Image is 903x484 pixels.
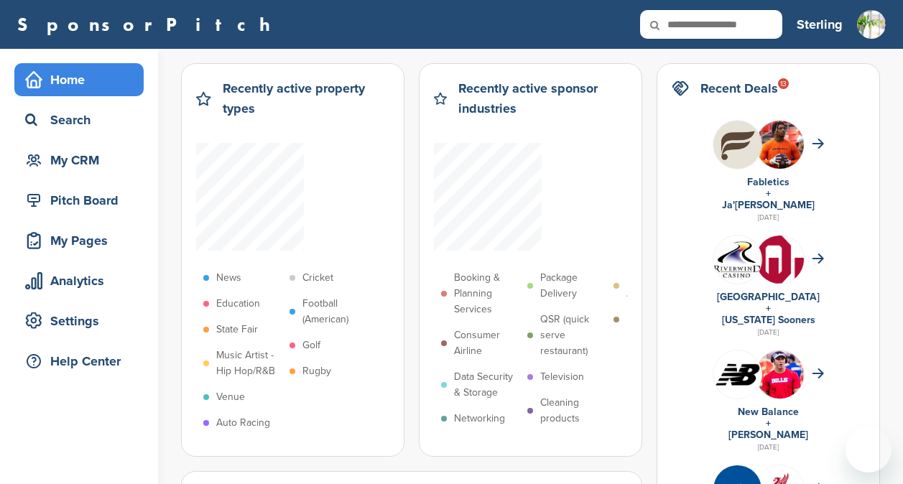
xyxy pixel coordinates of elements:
[756,236,804,302] img: Data?1415805766
[302,296,369,327] p: Football (American)
[540,369,584,385] p: Television
[713,363,761,386] img: Data
[14,103,144,136] a: Search
[672,326,865,339] div: [DATE]
[747,176,789,188] a: Fabletics
[778,78,789,89] div: 13
[14,184,144,217] a: Pitch Board
[22,268,144,294] div: Analytics
[223,78,389,118] h2: Recently active property types
[672,211,865,224] div: [DATE]
[700,78,778,98] h2: Recent Deals
[22,67,144,93] div: Home
[540,395,606,427] p: Cleaning products
[713,241,761,278] img: Data
[216,415,270,431] p: Auto Racing
[216,348,282,379] p: Music Artist - Hip Hop/R&B
[14,63,144,96] a: Home
[766,302,771,315] a: +
[216,270,241,286] p: News
[717,291,820,303] a: [GEOGRAPHIC_DATA]
[22,187,144,213] div: Pitch Board
[626,312,655,327] p: Health
[722,199,815,211] a: Ja'[PERSON_NAME]
[22,228,144,253] div: My Pages
[540,312,606,359] p: QSR (quick serve restaurant)
[22,147,144,173] div: My CRM
[713,121,761,169] img: Hb geub1 400x400
[738,406,799,418] a: New Balance
[756,350,804,417] img: 220px josh allen
[302,363,331,379] p: Rugby
[14,304,144,338] a: Settings
[216,296,260,312] p: Education
[728,429,808,441] a: [PERSON_NAME]
[797,9,843,40] a: Sterling
[454,327,520,359] p: Consumer Airline
[458,78,627,118] h2: Recently active sponsor industries
[17,15,279,34] a: SponsorPitch
[302,338,320,353] p: Golf
[454,270,520,317] p: Booking & Planning Services
[14,264,144,297] a: Analytics
[766,187,771,200] a: +
[216,322,258,338] p: State Fair
[302,270,333,286] p: Cricket
[22,107,144,133] div: Search
[846,427,892,473] iframe: Button to launch messaging window
[766,417,771,429] a: +
[454,411,505,427] p: Networking
[756,121,804,178] img: Ja'marr chase
[22,348,144,374] div: Help Center
[14,345,144,378] a: Help Center
[22,308,144,334] div: Settings
[797,14,843,34] h3: Sterling
[14,224,144,257] a: My Pages
[626,270,693,302] p: Bathroom Appliances
[722,314,815,326] a: [US_STATE] Sooners
[672,441,865,454] div: [DATE]
[454,369,520,401] p: Data Security & Storage
[540,270,606,302] p: Package Delivery
[216,389,245,405] p: Venue
[14,144,144,177] a: My CRM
